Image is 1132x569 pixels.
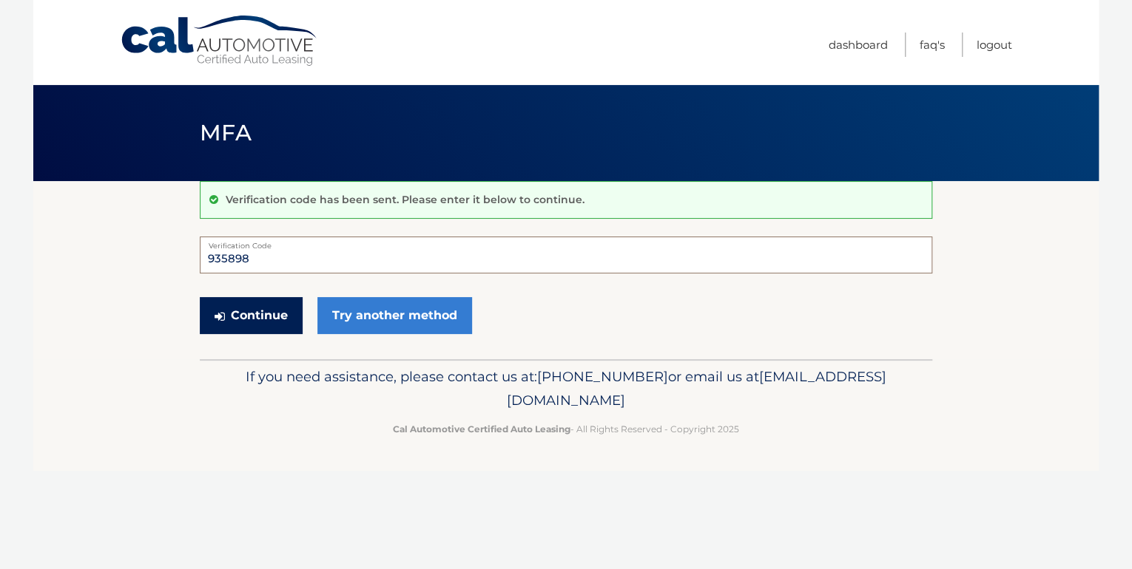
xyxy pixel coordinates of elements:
[120,15,320,67] a: Cal Automotive
[226,193,584,206] p: Verification code has been sent. Please enter it below to continue.
[317,297,472,334] a: Try another method
[200,236,932,248] label: Verification Code
[200,119,252,146] span: MFA
[507,368,886,409] span: [EMAIL_ADDRESS][DOMAIN_NAME]
[920,33,945,57] a: FAQ's
[209,421,923,437] p: - All Rights Reserved - Copyright 2025
[200,297,303,334] button: Continue
[537,368,668,385] span: [PHONE_NUMBER]
[200,236,932,273] input: Verification Code
[829,33,888,57] a: Dashboard
[393,423,570,435] strong: Cal Automotive Certified Auto Leasing
[977,33,1012,57] a: Logout
[209,365,923,412] p: If you need assistance, please contact us at: or email us at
